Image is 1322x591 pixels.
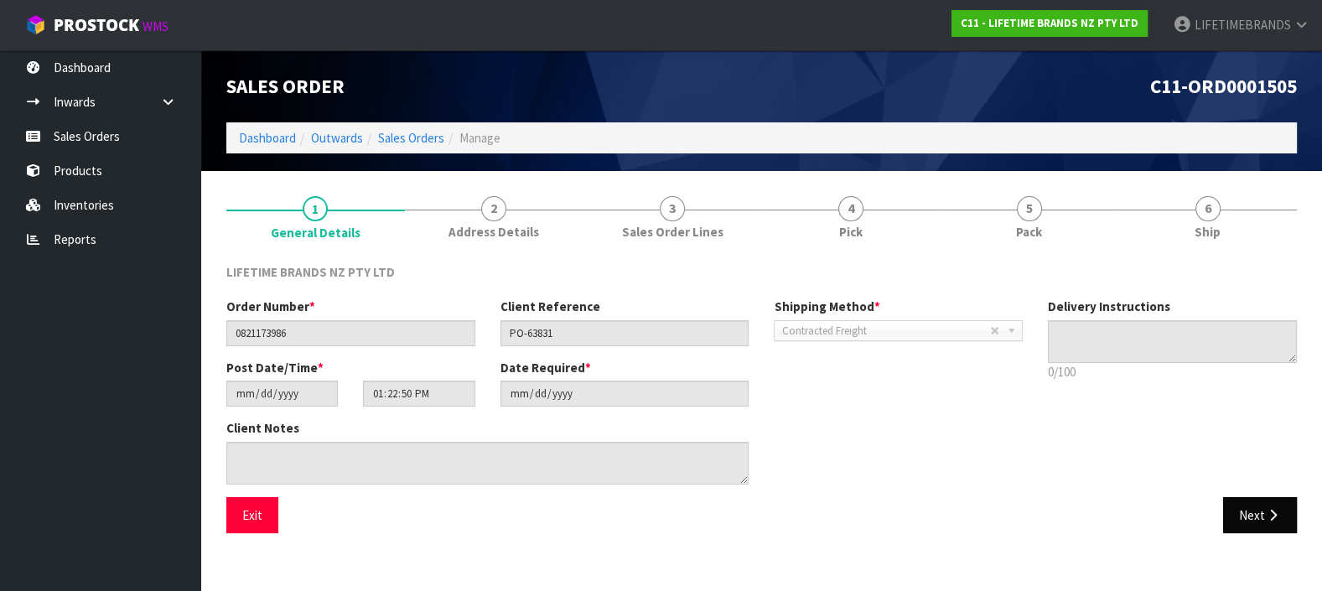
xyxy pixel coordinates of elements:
label: Order Number [226,298,315,315]
button: Exit [226,497,278,533]
span: 2 [481,196,506,221]
span: Sales Order Lines [622,223,723,241]
span: Pick [839,223,863,241]
a: Sales Orders [378,130,444,146]
span: 1 [303,196,328,221]
span: 3 [660,196,685,221]
span: LIFETIMEBRANDS [1195,17,1291,33]
img: cube-alt.png [25,14,46,35]
span: Manage [459,130,500,146]
input: Order Number [226,320,475,346]
span: LIFETIME BRANDS NZ PTY LTD [226,264,395,280]
span: Pack [1016,223,1042,241]
span: Sales Order [226,74,345,98]
strong: C11 - LIFETIME BRANDS NZ PTY LTD [961,16,1138,30]
span: Address Details [448,223,539,241]
label: Client Notes [226,419,299,437]
label: Delivery Instructions [1048,298,1170,315]
p: 0/100 [1048,363,1297,381]
span: Contracted Freight [781,321,990,341]
label: Shipping Method [774,298,879,315]
small: WMS [143,18,168,34]
button: Next [1223,497,1297,533]
span: 4 [838,196,863,221]
label: Post Date/Time [226,359,324,376]
a: Outwards [311,130,363,146]
a: Dashboard [239,130,296,146]
span: 6 [1195,196,1221,221]
input: Client Reference [500,320,749,346]
span: General Details [271,224,360,241]
label: Date Required [500,359,591,376]
span: C11-ORD0001505 [1150,74,1297,98]
span: ProStock [54,14,139,36]
span: General Details [226,251,1297,546]
label: Client Reference [500,298,600,315]
span: 5 [1017,196,1042,221]
span: Ship [1195,223,1221,241]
